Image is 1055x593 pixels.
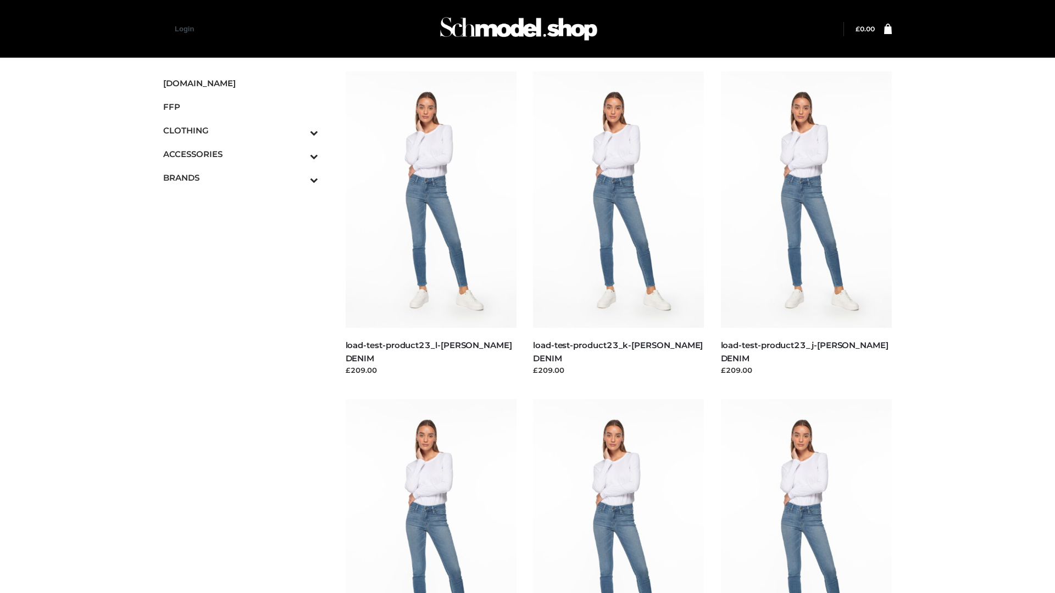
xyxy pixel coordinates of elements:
a: BRANDSToggle Submenu [163,166,318,189]
div: £209.00 [533,365,704,376]
a: £0.00 [856,25,875,33]
a: [DOMAIN_NAME] [163,71,318,95]
span: CLOTHING [163,124,318,137]
a: load-test-product23_l-[PERSON_NAME] DENIM [346,340,512,363]
div: £209.00 [346,365,517,376]
div: £209.00 [721,365,892,376]
button: Toggle Submenu [280,166,318,189]
button: Toggle Submenu [280,119,318,142]
a: load-test-product23_j-[PERSON_NAME] DENIM [721,340,889,363]
span: BRANDS [163,171,318,184]
img: Schmodel Admin 964 [436,7,601,51]
a: FFP [163,95,318,119]
span: £ [856,25,860,33]
span: ACCESSORIES [163,148,318,160]
span: FFP [163,100,318,113]
a: load-test-product23_k-[PERSON_NAME] DENIM [533,340,703,363]
a: Login [175,25,194,33]
a: CLOTHINGToggle Submenu [163,119,318,142]
a: ACCESSORIESToggle Submenu [163,142,318,166]
button: Toggle Submenu [280,142,318,166]
bdi: 0.00 [856,25,875,33]
span: [DOMAIN_NAME] [163,77,318,89]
